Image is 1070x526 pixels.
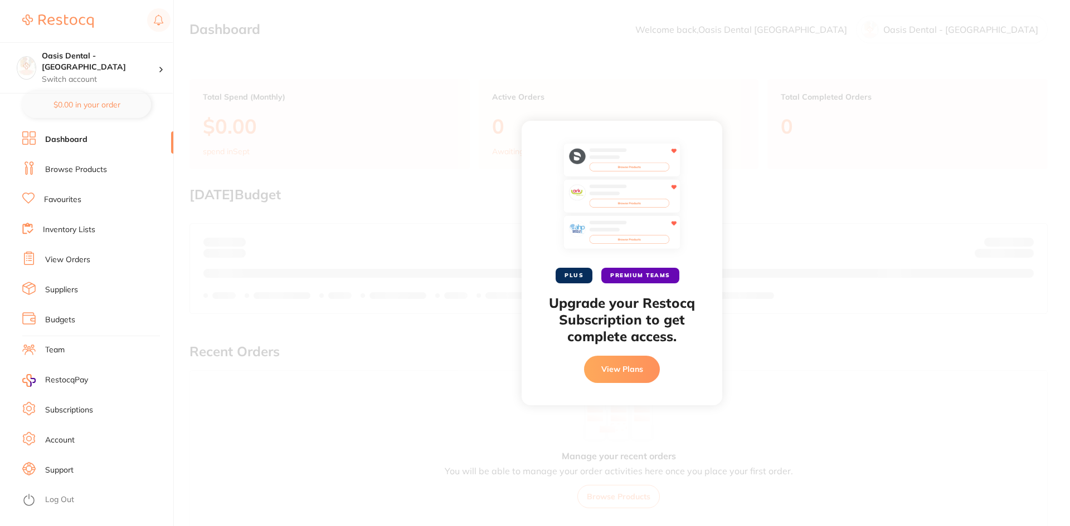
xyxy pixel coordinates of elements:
[45,314,75,326] a: Budgets
[584,356,660,382] button: View Plans
[544,294,700,345] h2: Upgrade your Restocq Subscription to get complete access.
[17,57,36,75] img: Oasis Dental - Brighton
[563,143,680,254] img: favourites-preview.svg
[44,194,81,205] a: Favourites
[45,164,107,175] a: Browse Products
[45,494,74,505] a: Log Out
[45,375,88,386] span: RestocqPay
[42,51,158,72] h4: Oasis Dental - Brighton
[22,374,36,387] img: RestocqPay
[45,284,78,296] a: Suppliers
[42,74,158,85] p: Switch account
[45,254,90,266] a: View Orders
[45,405,93,416] a: Subscriptions
[22,8,94,34] a: Restocq Logo
[22,91,151,118] button: $0.00 in your order
[22,14,94,28] img: Restocq Logo
[22,374,88,387] a: RestocqPay
[556,268,592,283] span: PLUS
[601,268,679,283] span: PREMIUM TEAMS
[45,435,75,446] a: Account
[43,224,95,235] a: Inventory Lists
[45,134,87,145] a: Dashboard
[45,465,74,476] a: Support
[22,491,170,509] button: Log Out
[45,345,65,356] a: Team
